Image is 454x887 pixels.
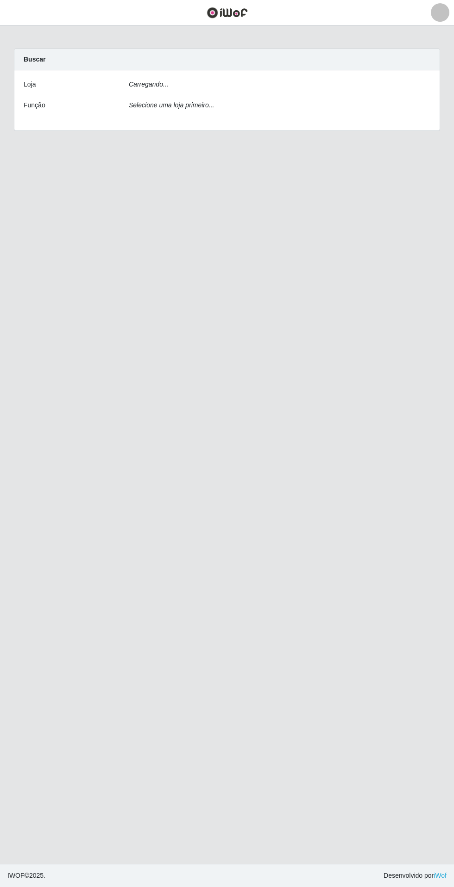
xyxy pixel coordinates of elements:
[384,871,447,881] span: Desenvolvido por
[24,56,45,63] strong: Buscar
[7,871,45,881] span: © 2025 .
[129,81,169,88] i: Carregando...
[434,872,447,879] a: iWof
[24,80,36,89] label: Loja
[207,7,248,19] img: CoreUI Logo
[24,100,45,110] label: Função
[7,872,25,879] span: IWOF
[129,101,214,109] i: Selecione uma loja primeiro...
